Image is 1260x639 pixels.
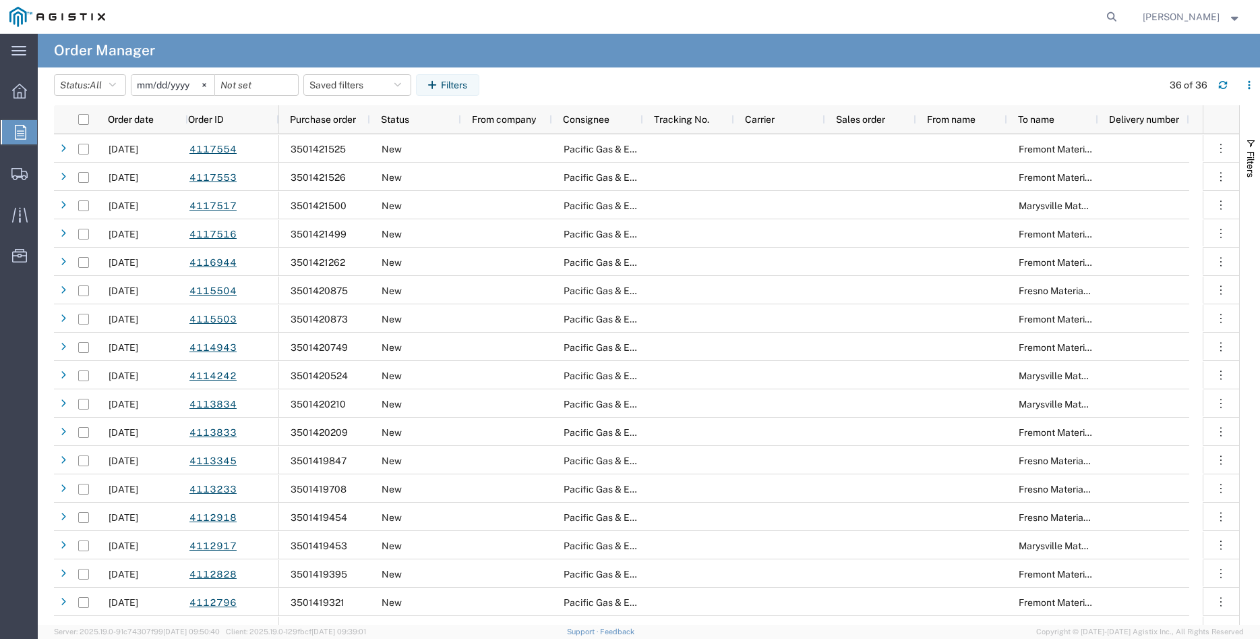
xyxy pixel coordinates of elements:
[563,114,609,125] span: Consignee
[291,200,347,211] span: 3501421500
[1170,78,1207,92] div: 36 of 36
[1142,9,1242,25] button: [PERSON_NAME]
[188,114,224,125] span: Order ID
[189,364,237,388] a: 4114242
[291,427,348,438] span: 3501420209
[600,628,634,636] a: Feedback
[109,314,138,325] span: 09/10/2025
[564,455,700,466] span: Pacific Gas & Electric Company
[564,427,700,438] span: Pacific Gas & Electric Company
[291,172,346,183] span: 3501421526
[109,484,138,495] span: 09/02/2025
[1019,597,1142,608] span: Fremont Materials Receiving
[564,597,700,608] span: Pacific Gas & Electric Company
[564,314,700,325] span: Pacific Gas & Electric Company
[189,223,237,246] a: 4117516
[564,399,700,410] span: Pacific Gas & Electric Company
[189,279,237,303] a: 4115504
[291,540,347,551] span: 3501419453
[189,591,237,615] a: 4112796
[564,370,700,381] span: Pacific Gas & Electric Company
[1019,172,1142,183] span: Fremont Materials Receiving
[1019,427,1142,438] span: Fremont Materials Receiving
[109,144,138,155] span: 09/15/2025
[382,342,402,353] span: New
[1036,626,1244,638] span: Copyright © [DATE]-[DATE] Agistix Inc., All Rights Reserved
[163,628,220,636] span: [DATE] 09:50:40
[291,342,348,353] span: 3501420749
[54,74,126,96] button: Status:All
[382,597,402,608] span: New
[109,370,138,381] span: 09/08/2025
[109,200,138,211] span: 09/15/2025
[189,138,237,161] a: 4117554
[109,427,138,438] span: 09/05/2025
[927,114,976,125] span: From name
[1019,342,1142,353] span: Fremont Materials Receiving
[109,399,138,410] span: 09/05/2025
[564,540,700,551] span: Pacific Gas & Electric Company
[382,172,402,183] span: New
[564,569,700,580] span: Pacific Gas & Electric Company
[564,285,700,296] span: Pacific Gas & Electric Company
[564,200,700,211] span: Pacific Gas & Electric Company
[189,478,237,501] a: 4113233
[9,7,105,27] img: logo
[189,563,237,586] a: 4112828
[291,370,348,381] span: 3501420524
[290,114,356,125] span: Purchase order
[291,285,348,296] span: 3501420875
[291,597,344,608] span: 3501419321
[1018,114,1054,125] span: To name
[131,75,214,95] input: Not set
[109,257,138,268] span: 09/12/2025
[189,166,237,190] a: 4117553
[1019,455,1135,466] span: Fresno Materials Receiving
[291,484,347,495] span: 3501419708
[381,114,409,125] span: Status
[382,257,402,268] span: New
[189,251,237,275] a: 4116944
[382,370,402,381] span: New
[189,308,237,331] a: 4115503
[189,194,237,218] a: 4117517
[564,172,700,183] span: Pacific Gas & Electric Company
[291,455,347,466] span: 3501419847
[1019,200,1149,211] span: Marysville Materials Receiving
[189,421,237,445] a: 4113833
[291,569,347,580] span: 3501419395
[90,80,102,90] span: All
[189,506,237,530] a: 4112918
[291,229,347,240] span: 3501421499
[291,257,345,268] span: 3501421262
[291,314,348,325] span: 3501420873
[54,628,220,636] span: Server: 2025.19.0-91c74307f99
[382,144,402,155] span: New
[109,455,138,466] span: 09/03/2025
[1019,569,1142,580] span: Fremont Materials Receiving
[382,427,402,438] span: New
[109,540,138,551] span: 08/31/2025
[109,569,138,580] span: 08/29/2025
[215,75,298,95] input: Not set
[382,229,402,240] span: New
[1019,285,1135,296] span: Fresno Materials Receiving
[109,342,138,353] span: 09/09/2025
[382,314,402,325] span: New
[416,74,479,96] button: Filters
[1019,144,1142,155] span: Fremont Materials Receiving
[189,534,237,558] a: 4112917
[1019,512,1135,523] span: Fresno Materials Receiving
[564,144,700,155] span: Pacific Gas & Electric Company
[1019,399,1149,410] span: Marysville Materials Receiving
[109,512,138,523] span: 08/31/2025
[109,172,138,183] span: 09/15/2025
[291,399,346,410] span: 3501420210
[1019,484,1135,495] span: Fresno Materials Receiving
[226,628,366,636] span: Client: 2025.19.0-129fbcf
[1019,257,1142,268] span: Fremont Materials Receiving
[1019,229,1142,240] span: Fremont Materials Receiving
[1019,540,1149,551] span: Marysville Materials Receiving
[382,484,402,495] span: New
[1245,151,1256,177] span: Filters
